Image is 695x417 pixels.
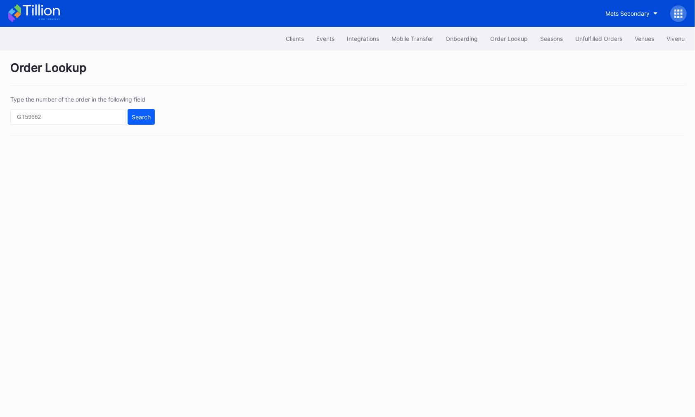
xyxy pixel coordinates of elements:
[605,10,650,17] div: Mets Secondary
[316,35,334,42] div: Events
[341,31,385,46] button: Integrations
[439,31,484,46] button: Onboarding
[629,31,660,46] button: Venues
[10,61,685,85] div: Order Lookup
[599,6,664,21] button: Mets Secondary
[534,31,569,46] button: Seasons
[310,31,341,46] button: Events
[10,96,155,103] div: Type the number of the order in the following field
[10,109,126,125] input: GT59662
[635,35,654,42] div: Venues
[660,31,691,46] button: Vivenu
[280,31,310,46] button: Clients
[128,109,155,125] button: Search
[446,35,478,42] div: Onboarding
[569,31,629,46] button: Unfulfilled Orders
[132,114,151,121] div: Search
[385,31,439,46] button: Mobile Transfer
[286,35,304,42] div: Clients
[540,35,563,42] div: Seasons
[484,31,534,46] button: Order Lookup
[667,35,685,42] div: Vivenu
[391,35,433,42] div: Mobile Transfer
[347,35,379,42] div: Integrations
[490,35,528,42] div: Order Lookup
[575,35,622,42] div: Unfulfilled Orders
